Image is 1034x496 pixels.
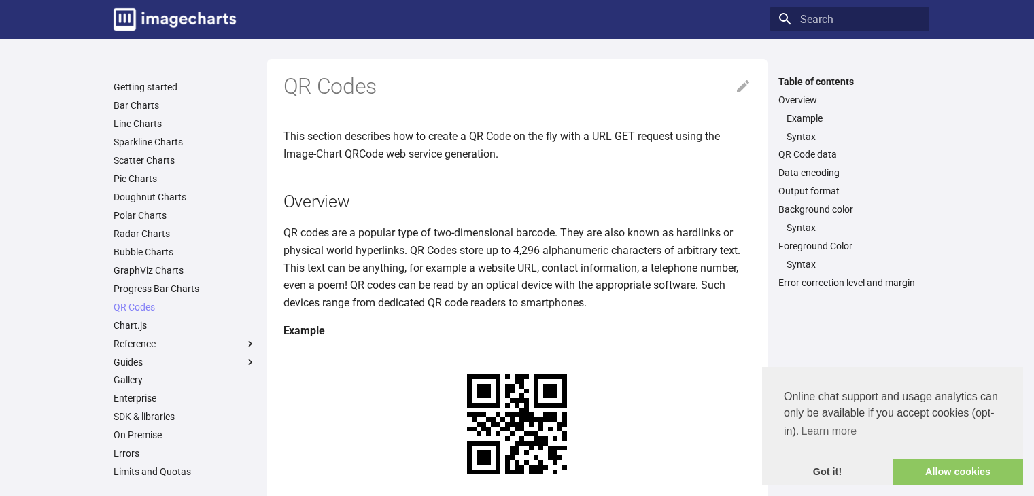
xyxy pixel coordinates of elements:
a: Line Charts [114,118,256,130]
a: Foreground Color [778,240,921,252]
span: Online chat support and usage analytics can only be available if you accept cookies (opt-in). [784,389,1001,442]
a: Errors [114,447,256,459]
a: Output format [778,185,921,197]
a: Polar Charts [114,209,256,222]
a: Sparkline Charts [114,136,256,148]
h4: Example [283,322,751,340]
a: Getting started [114,81,256,93]
a: Image-Charts documentation [108,3,241,36]
nav: Background color [778,222,921,234]
a: Syntax [787,222,921,234]
h1: QR Codes [283,73,751,101]
a: GraphViz Charts [114,264,256,277]
a: Radar Charts [114,228,256,240]
img: logo [114,8,236,31]
label: Guides [114,356,256,368]
a: Overview [778,94,921,106]
a: Error correction level and margin [778,277,921,289]
a: Progress Bar Charts [114,283,256,295]
a: SDK & libraries [114,410,256,423]
a: Chart.js [114,319,256,332]
a: Limits and Quotas [114,465,256,478]
a: dismiss cookie message [762,459,893,486]
a: QR Code data [778,148,921,160]
div: cookieconsent [762,367,1023,485]
a: learn more about cookies [799,421,859,442]
a: allow cookies [893,459,1023,486]
nav: Table of contents [770,75,929,289]
a: Data encoding [778,166,921,179]
a: Example [787,112,921,124]
a: Pie Charts [114,173,256,185]
a: Syntax [787,130,921,143]
label: Table of contents [770,75,929,88]
a: On Premise [114,429,256,441]
a: Bar Charts [114,99,256,111]
a: Gallery [114,374,256,386]
a: Enterprise [114,392,256,404]
a: Bubble Charts [114,246,256,258]
a: Syntax [787,258,921,270]
nav: Overview [778,112,921,143]
a: Doughnut Charts [114,191,256,203]
a: QR Codes [114,301,256,313]
a: Scatter Charts [114,154,256,166]
input: Search [770,7,929,31]
a: Background color [778,203,921,215]
p: QR codes are a popular type of two-dimensional barcode. They are also known as hardlinks or physi... [283,224,751,311]
p: This section describes how to create a QR Code on the fly with a URL GET request using the Image-... [283,128,751,162]
label: Reference [114,338,256,350]
nav: Foreground Color [778,258,921,270]
h2: Overview [283,190,751,213]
